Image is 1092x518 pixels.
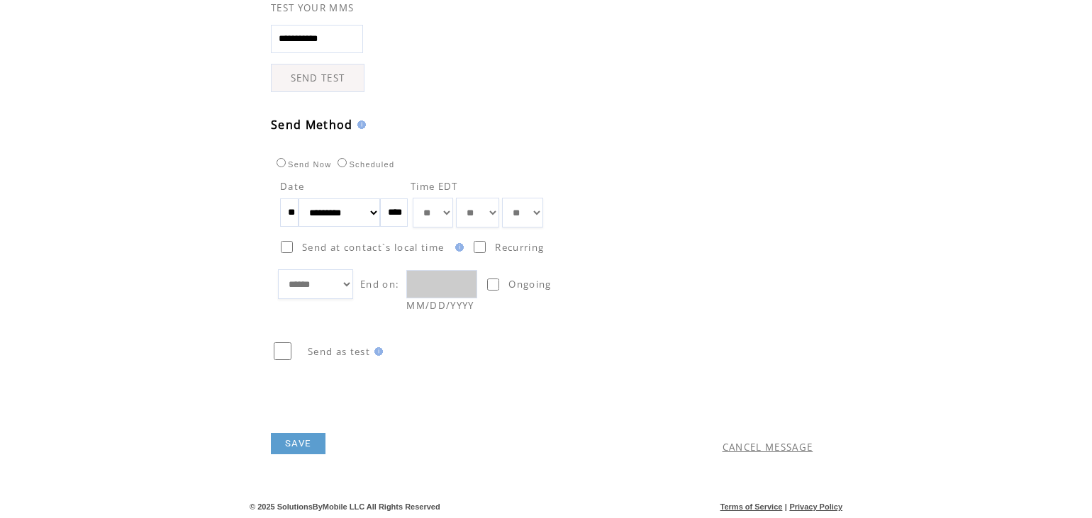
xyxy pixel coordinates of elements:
span: Ongoing [508,278,551,291]
img: help.gif [451,243,464,252]
a: Privacy Policy [789,502,842,511]
span: Time EDT [411,180,458,193]
img: help.gif [370,347,383,356]
a: SEND TEST [271,64,364,92]
label: Scheduled [334,160,394,169]
span: | [785,502,787,511]
span: End on: [360,278,399,291]
label: Send Now [273,160,331,169]
input: Scheduled [338,158,347,167]
span: Send at contact`s local time [302,241,444,254]
a: Terms of Service [720,502,783,511]
a: CANCEL MESSAGE [723,441,813,454]
span: MM/DD/YYYY [406,299,474,312]
a: SAVE [271,433,325,454]
input: Send Now [277,158,286,167]
img: help.gif [353,120,366,129]
span: TEST YOUR MMS [271,1,354,14]
span: Date [280,180,304,193]
span: Recurring [495,241,544,254]
span: Send as test [308,345,370,358]
span: Send Method [271,117,353,133]
span: © 2025 SolutionsByMobile LLC All Rights Reserved [250,502,440,511]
